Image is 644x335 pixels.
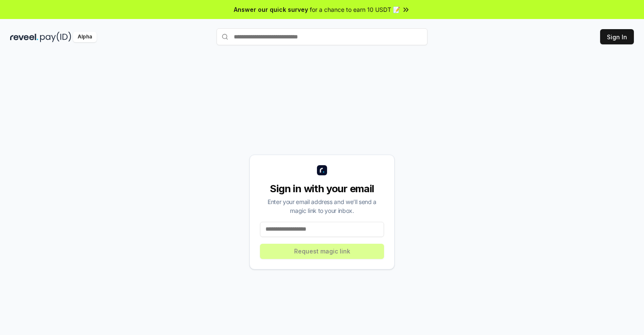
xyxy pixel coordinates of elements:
[260,182,384,196] div: Sign in with your email
[317,165,327,175] img: logo_small
[260,197,384,215] div: Enter your email address and we’ll send a magic link to your inbox.
[10,32,38,42] img: reveel_dark
[600,29,634,44] button: Sign In
[310,5,400,14] span: for a chance to earn 10 USDT 📝
[234,5,308,14] span: Answer our quick survey
[73,32,97,42] div: Alpha
[40,32,71,42] img: pay_id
